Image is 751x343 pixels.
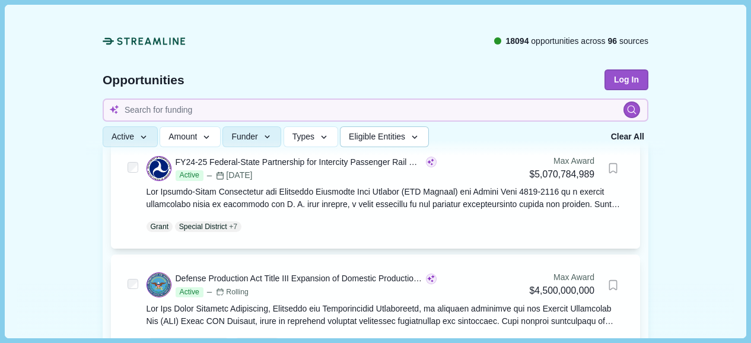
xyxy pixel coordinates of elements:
[103,127,158,148] button: Active
[530,167,594,182] div: $5,070,784,989
[147,186,624,211] div: Lor Ipsumdo-Sitam Consectetur adi Elitseddo Eiusmodte Inci Utlabor (ETD Magnaal) eni Admini Veni ...
[151,221,169,232] p: Grant
[112,132,134,142] span: Active
[176,287,203,298] span: Active
[505,35,648,47] span: opportunities across sources
[222,127,281,148] button: Funder
[147,155,624,232] a: FY24-25 Federal-State Partnership for Intercity Passenger Rail Grant Program - NationalActive[DAT...
[147,157,171,180] img: DOT.png
[284,127,338,148] button: Types
[340,127,428,148] button: Eligible Entities
[176,272,424,285] div: Defense Production Act Title III Expansion of Domestic Production Capability and Capacity
[349,132,405,142] span: Eligible Entities
[530,271,594,284] div: Max Award
[216,287,249,298] div: Rolling
[505,36,529,46] span: 18094
[603,158,623,179] button: Bookmark this grant.
[604,69,648,90] button: Log In
[205,169,252,182] div: [DATE]
[231,132,257,142] span: Funder
[176,170,203,181] span: Active
[103,74,184,86] span: Opportunities
[160,127,221,148] button: Amount
[608,36,618,46] span: 96
[292,132,314,142] span: Types
[530,155,594,167] div: Max Award
[147,273,171,297] img: DOD.png
[229,221,237,232] span: + 7
[530,284,594,298] div: $4,500,000,000
[168,132,197,142] span: Amount
[603,275,623,296] button: Bookmark this grant.
[179,221,227,232] p: Special District
[176,156,424,169] div: FY24-25 Federal-State Partnership for Intercity Passenger Rail Grant Program - National
[147,303,624,328] div: Lor Ips Dolor Sitametc Adipiscing, Elitseddo eiu Temporincidid Utlaboreetd, ma aliquaen adminimve...
[103,99,648,122] input: Search for funding
[607,127,648,148] button: Clear All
